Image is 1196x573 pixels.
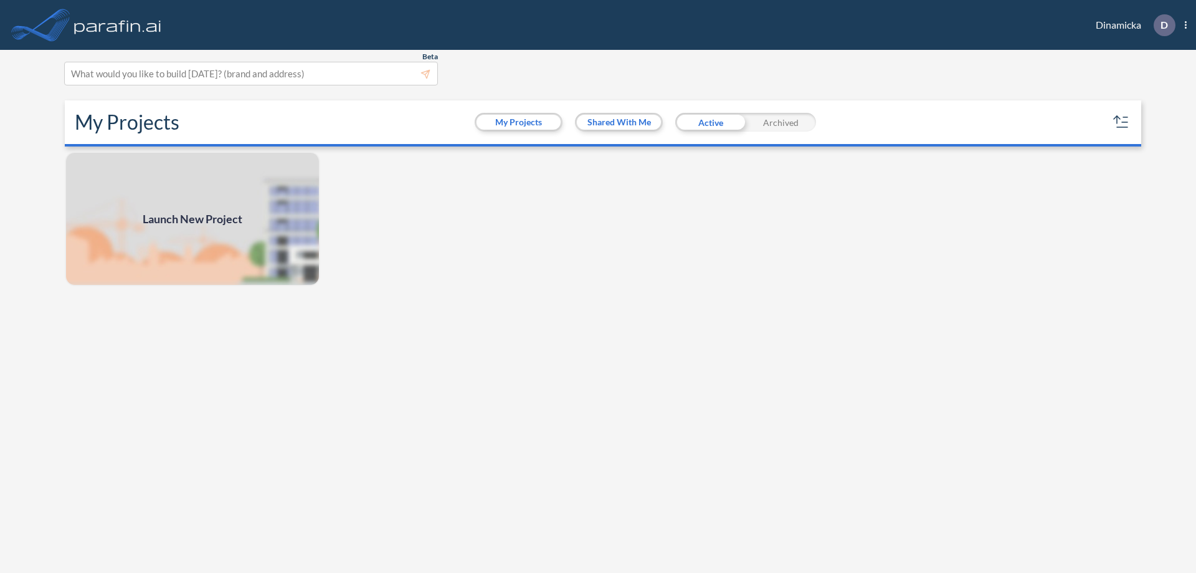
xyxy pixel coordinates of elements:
[675,113,746,132] div: Active
[1111,112,1131,132] button: sort
[143,211,242,228] span: Launch New Project
[1077,14,1187,36] div: Dinamicka
[72,12,164,37] img: logo
[65,152,320,286] a: Launch New Project
[477,115,561,130] button: My Projects
[1160,19,1168,31] p: D
[746,113,816,132] div: Archived
[75,110,179,134] h2: My Projects
[577,115,661,130] button: Shared With Me
[65,152,320,286] img: add
[422,52,438,62] span: Beta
